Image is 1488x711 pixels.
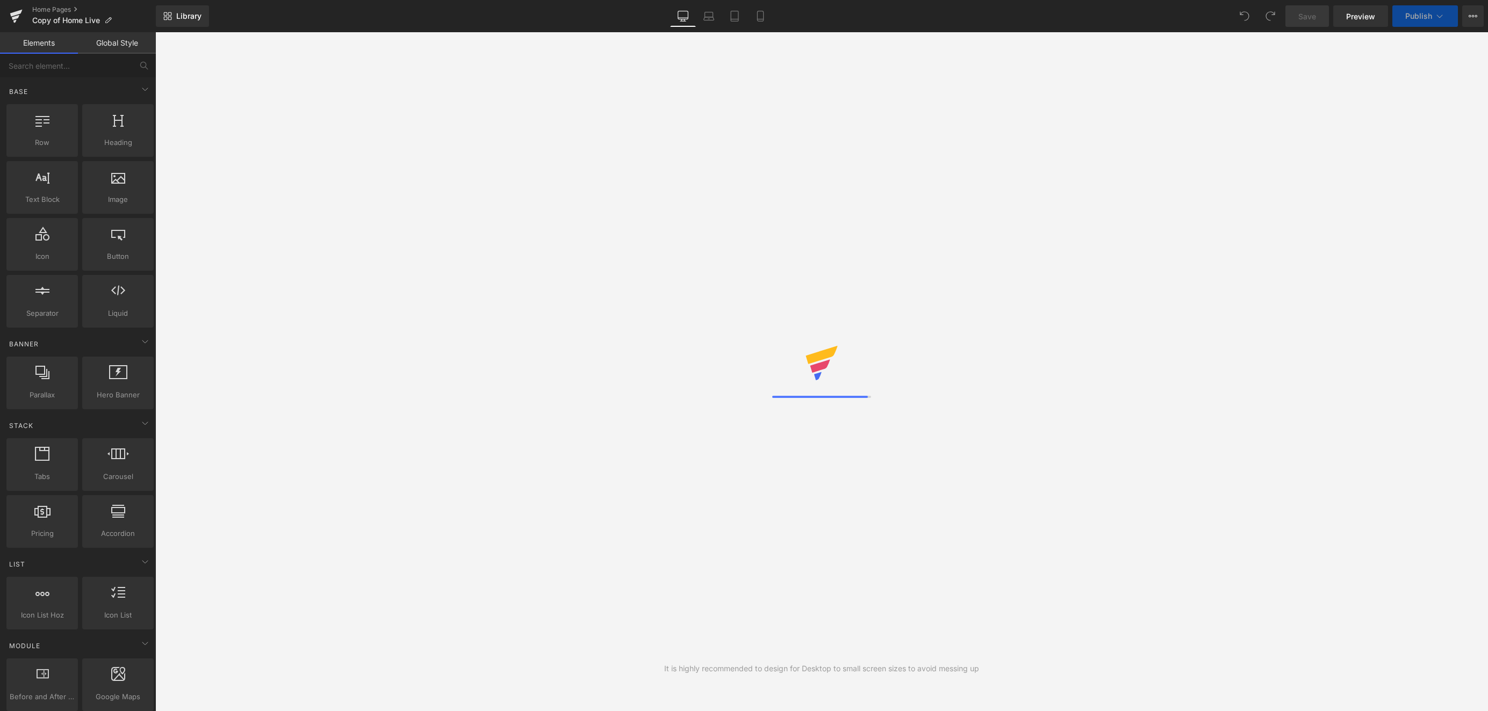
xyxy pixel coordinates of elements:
[85,251,150,262] span: Button
[747,5,773,27] a: Mobile
[176,11,202,21] span: Library
[32,16,100,25] span: Copy of Home Live
[10,194,75,205] span: Text Block
[32,5,156,14] a: Home Pages
[10,389,75,401] span: Parallax
[8,339,40,349] span: Banner
[8,559,26,569] span: List
[85,194,150,205] span: Image
[85,691,150,702] span: Google Maps
[85,610,150,621] span: Icon List
[1260,5,1281,27] button: Redo
[10,691,75,702] span: Before and After Images
[85,528,150,539] span: Accordion
[1298,11,1316,22] span: Save
[1405,12,1432,20] span: Publish
[722,5,747,27] a: Tablet
[1234,5,1255,27] button: Undo
[1462,5,1484,27] button: More
[85,137,150,148] span: Heading
[8,420,34,431] span: Stack
[10,610,75,621] span: Icon List Hoz
[1392,5,1458,27] button: Publish
[696,5,722,27] a: Laptop
[8,641,41,651] span: Module
[10,528,75,539] span: Pricing
[10,137,75,148] span: Row
[10,308,75,319] span: Separator
[10,251,75,262] span: Icon
[1346,11,1375,22] span: Preview
[85,308,150,319] span: Liquid
[8,86,29,97] span: Base
[664,663,979,674] div: It is highly recommended to design for Desktop to small screen sizes to avoid messing up
[670,5,696,27] a: Desktop
[156,5,209,27] a: New Library
[85,471,150,482] span: Carousel
[78,32,156,54] a: Global Style
[1333,5,1388,27] a: Preview
[10,471,75,482] span: Tabs
[85,389,150,401] span: Hero Banner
